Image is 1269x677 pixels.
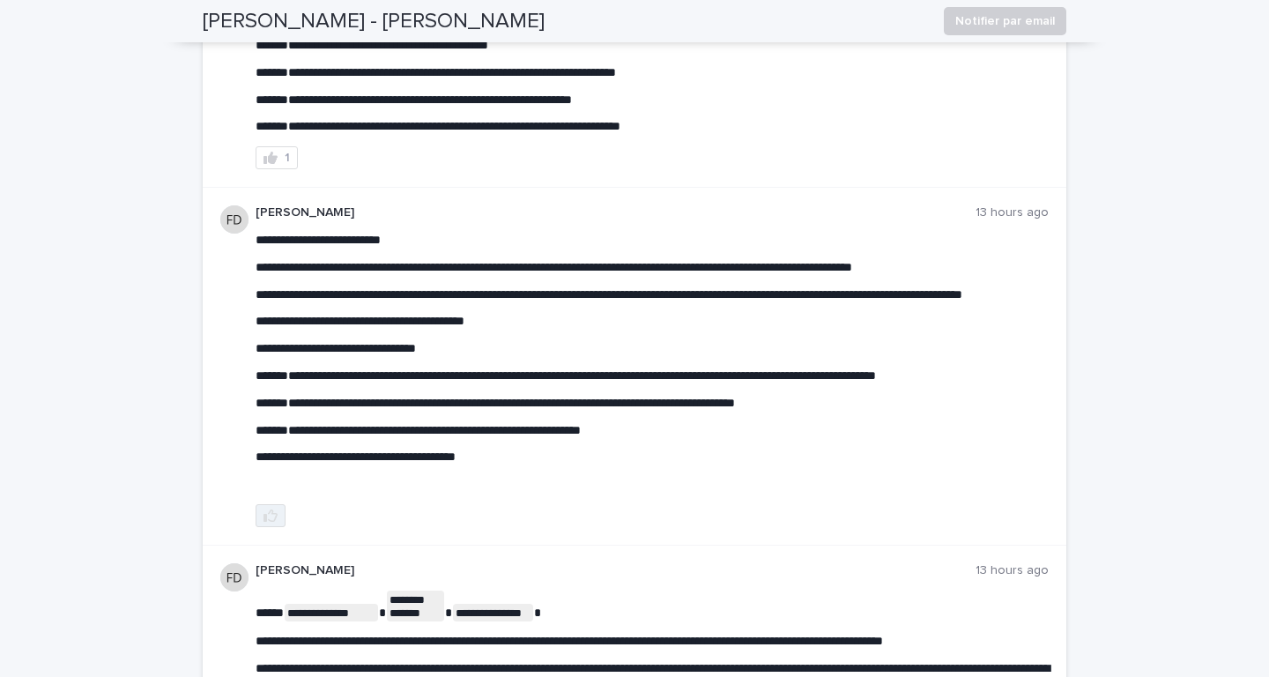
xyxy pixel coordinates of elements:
[944,7,1066,35] button: Notifier par email
[256,205,976,220] p: [PERSON_NAME]
[285,152,290,164] div: 1
[256,146,298,169] button: 1
[955,12,1055,30] span: Notifier par email
[256,563,976,578] p: [PERSON_NAME]
[203,9,545,34] h2: [PERSON_NAME] - [PERSON_NAME]
[976,563,1049,578] p: 13 hours ago
[256,504,286,527] button: like this post
[976,205,1049,220] p: 13 hours ago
